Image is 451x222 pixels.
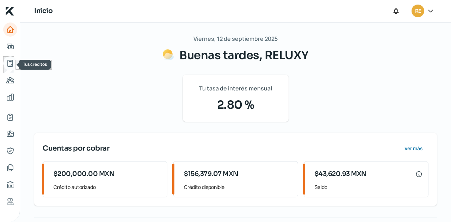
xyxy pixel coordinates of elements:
[404,146,423,151] span: Ver más
[184,183,292,191] span: Crédito disponible
[179,48,309,62] span: Buenas tardes, RELUXY
[43,143,109,154] span: Cuentas por cobrar
[34,6,52,16] h1: Inicio
[315,183,422,191] span: Saldo
[3,127,17,141] a: Información general
[199,83,272,94] span: Tu tasa de interés mensual
[3,90,17,104] a: Mis finanzas
[3,178,17,192] a: Buró de crédito
[191,96,280,113] span: 2.80 %
[3,73,17,87] a: Pago a proveedores
[415,7,421,15] span: RE
[3,110,17,124] a: Mi contrato
[162,49,174,60] img: Saludos
[3,39,17,53] a: Adelantar facturas
[3,195,17,209] a: Referencias
[23,61,47,67] span: Tus créditos
[315,169,367,179] span: $43,620.93 MXN
[3,56,17,70] a: Tus créditos
[3,144,17,158] a: Representantes
[3,161,17,175] a: Documentos
[399,141,428,156] button: Ver más
[184,169,239,179] span: $156,379.07 MXN
[3,23,17,37] a: Inicio
[54,169,115,179] span: $200,000.00 MXN
[193,34,278,44] span: Viernes, 12 de septiembre 2025
[54,183,161,191] span: Crédito autorizado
